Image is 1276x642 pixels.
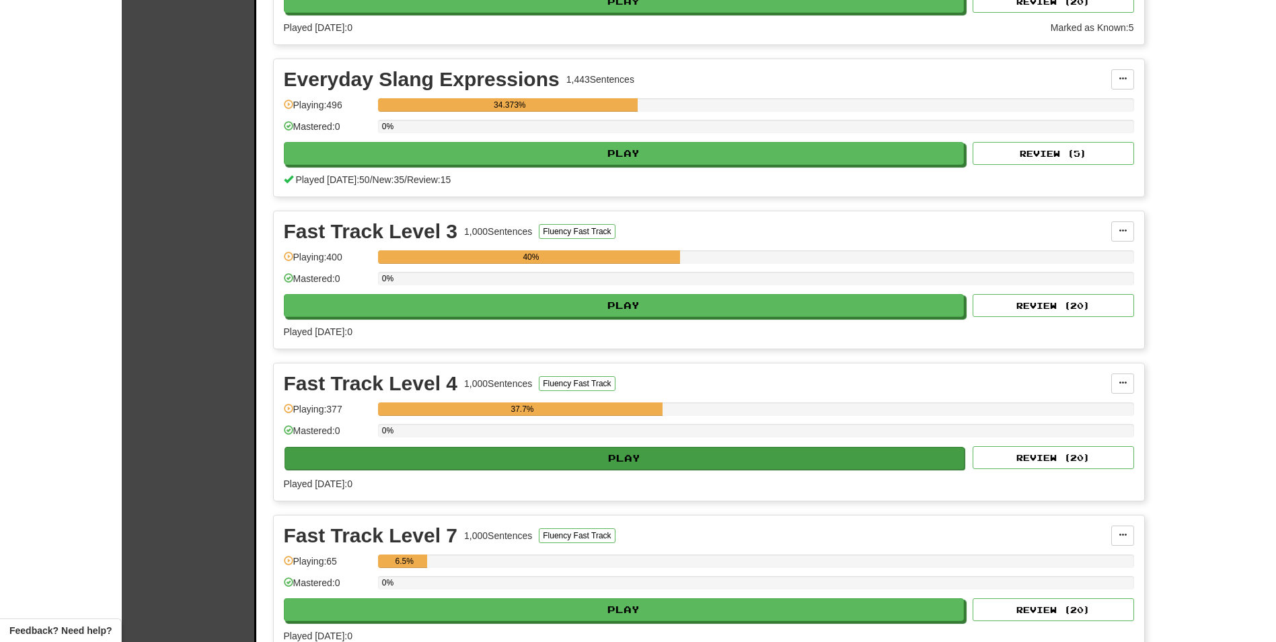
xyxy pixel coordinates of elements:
div: 34.373% [382,98,638,112]
div: Mastered: 0 [284,576,371,598]
div: Mastered: 0 [284,424,371,446]
span: Played [DATE]: 0 [284,478,352,489]
div: Playing: 377 [284,402,371,425]
div: Playing: 400 [284,250,371,273]
div: 40% [382,250,680,264]
span: New: 35 [373,174,404,185]
button: Play [285,447,965,470]
div: 6.5% [382,555,427,568]
div: Playing: 65 [284,555,371,577]
span: Open feedback widget [9,624,112,637]
div: Mastered: 0 [284,272,371,294]
div: 1,000 Sentences [464,225,532,238]
button: Review (5) [973,142,1134,165]
span: Review: 15 [407,174,451,185]
div: Fast Track Level 4 [284,373,458,394]
button: Play [284,294,965,317]
div: 37.7% [382,402,663,416]
div: 1,000 Sentences [464,377,532,390]
div: Everyday Slang Expressions [284,69,560,90]
div: Fast Track Level 3 [284,221,458,242]
button: Fluency Fast Track [539,376,615,391]
div: 1,000 Sentences [464,529,532,542]
button: Play [284,598,965,621]
button: Play [284,142,965,165]
span: / [370,174,373,185]
div: Marked as Known: 5 [1051,21,1134,34]
span: Played [DATE]: 50 [295,174,369,185]
span: Played [DATE]: 0 [284,326,352,337]
span: Played [DATE]: 0 [284,631,352,641]
div: Mastered: 0 [284,120,371,142]
span: / [404,174,407,185]
span: Played [DATE]: 0 [284,22,352,33]
button: Review (20) [973,598,1134,621]
button: Review (20) [973,294,1134,317]
button: Review (20) [973,446,1134,469]
div: Playing: 496 [284,98,371,120]
div: 1,443 Sentences [566,73,634,86]
button: Fluency Fast Track [539,528,615,543]
button: Fluency Fast Track [539,224,615,239]
div: Fast Track Level 7 [284,526,458,546]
